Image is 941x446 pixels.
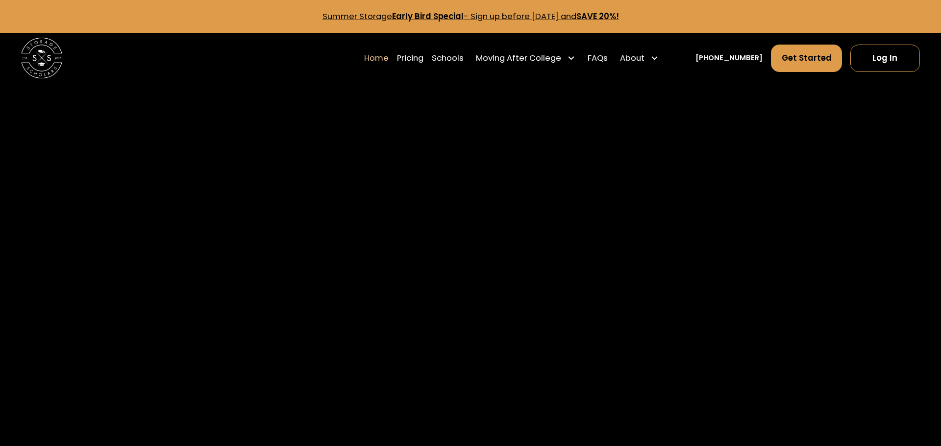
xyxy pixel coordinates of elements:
[576,11,619,22] strong: SAVE 20%!
[620,52,644,64] div: About
[364,44,389,72] a: Home
[771,45,842,72] a: Get Started
[322,11,619,22] a: Summer StorageEarly Bird Special- Sign up before [DATE] andSAVE 20%!
[432,44,464,72] a: Schools
[21,38,62,78] img: Storage Scholars main logo
[397,44,423,72] a: Pricing
[850,45,920,72] a: Log In
[392,11,464,22] strong: Early Bird Special
[476,52,561,64] div: Moving After College
[695,53,763,64] a: [PHONE_NUMBER]
[588,44,608,72] a: FAQs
